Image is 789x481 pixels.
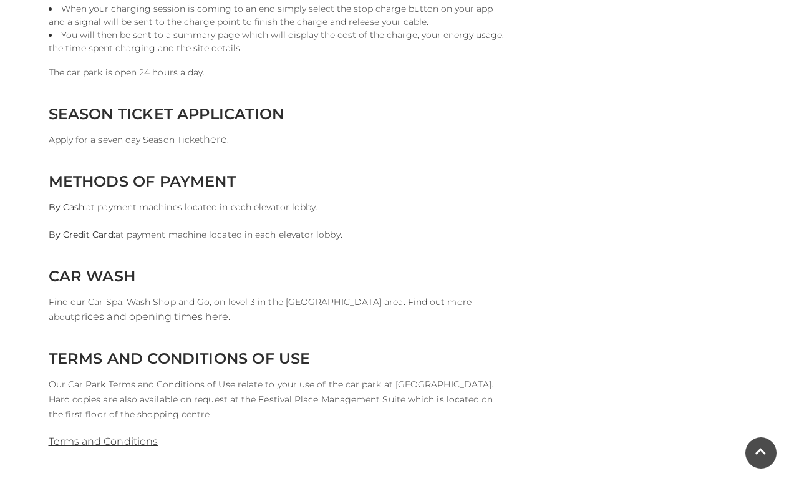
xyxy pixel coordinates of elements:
[49,435,158,447] a: Terms and Conditions
[49,132,504,147] p: Apply for a seven day Season Ticket .
[49,172,504,190] h2: METHODS OF PAYMENT
[49,377,504,422] p: Our Car Park Terms and Conditions of Use relate to your use of the car park at [GEOGRAPHIC_DATA]....
[203,134,226,145] a: here
[49,202,87,213] strong: By Cash:
[49,294,504,324] p: Find our Car Spa, Wash Shop and Go, on level 3 in the [GEOGRAPHIC_DATA] area. Find out more about
[49,65,504,80] p: The car park is open 24 hours a day.
[49,200,504,215] p: at payment machines located in each elevator lobby.
[49,2,504,29] li: When your charging session is coming to an end simply select the stop charge button on your app a...
[49,267,504,285] h2: CAR WASH
[49,349,504,367] h2: TERMS AND CONDITIONS OF USE
[49,229,115,240] strong: By Credit Card:
[74,311,230,323] a: prices and opening times here.
[49,105,504,123] h2: SEASON TICKET APPLICATION
[49,29,504,55] li: You will then be sent to a summary page which will display the cost of the charge, your energy us...
[49,227,504,242] p: at payment machine located in each elevator lobby.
